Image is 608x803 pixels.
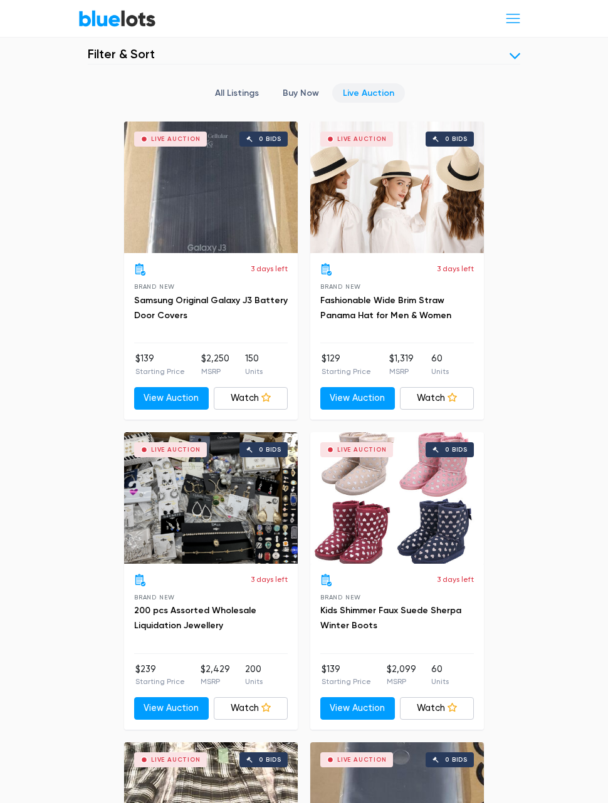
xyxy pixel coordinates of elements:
a: Live Auction 0 bids [124,122,298,253]
div: 0 bids [259,757,281,763]
p: Starting Price [135,676,185,687]
a: Live Auction 0 bids [310,122,484,253]
a: View Auction [134,697,209,720]
a: Samsung Original Galaxy J3 Battery Door Covers [134,295,288,321]
a: Live Auction 0 bids [124,432,298,564]
a: Watch [400,697,474,720]
p: Units [431,676,449,687]
a: All Listings [204,83,270,103]
p: MSRP [389,366,414,377]
p: 3 days left [251,263,288,274]
div: Live Auction [151,136,201,142]
p: MSRP [387,676,416,687]
div: Live Auction [337,447,387,453]
a: BlueLots [78,9,156,28]
span: Brand New [134,283,175,290]
li: 60 [431,663,449,688]
p: Starting Price [135,366,185,377]
a: 200 pcs Assorted Wholesale Liquidation Jewellery [134,605,256,631]
li: $1,319 [389,352,414,377]
a: Watch [214,387,288,410]
p: MSRP [201,676,230,687]
button: Toggle navigation [496,7,530,30]
div: Live Auction [151,447,201,453]
a: Watch [400,387,474,410]
a: View Auction [134,387,209,410]
p: Units [245,676,263,687]
li: $2,099 [387,663,416,688]
div: 0 bids [259,447,281,453]
li: $139 [135,352,185,377]
a: Live Auction 0 bids [310,432,484,564]
p: Units [245,366,263,377]
div: 0 bids [259,136,281,142]
p: 3 days left [437,263,474,274]
div: Live Auction [151,757,201,763]
li: 150 [245,352,263,377]
a: View Auction [320,387,395,410]
p: 3 days left [251,574,288,585]
span: Brand New [320,283,361,290]
li: 60 [431,352,449,377]
span: Brand New [134,594,175,601]
p: Starting Price [322,366,371,377]
div: 0 bids [445,757,468,763]
a: Buy Now [272,83,330,103]
a: View Auction [320,697,395,720]
p: MSRP [201,366,229,377]
div: Live Auction [337,757,387,763]
li: $139 [322,663,371,688]
a: Live Auction [332,83,405,103]
p: Starting Price [322,676,371,687]
p: Units [431,366,449,377]
p: 3 days left [437,574,474,585]
li: 200 [245,663,263,688]
a: Kids Shimmer Faux Suede Sherpa Winter Boots [320,605,461,631]
li: $239 [135,663,185,688]
li: $129 [322,352,371,377]
h3: Filter & Sort [88,46,155,61]
div: Live Auction [337,136,387,142]
a: Fashionable Wide Brim Straw Panama Hat for Men & Women [320,295,451,321]
a: Watch [214,697,288,720]
li: $2,429 [201,663,230,688]
span: Brand New [320,594,361,601]
div: 0 bids [445,136,468,142]
li: $2,250 [201,352,229,377]
div: 0 bids [445,447,468,453]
